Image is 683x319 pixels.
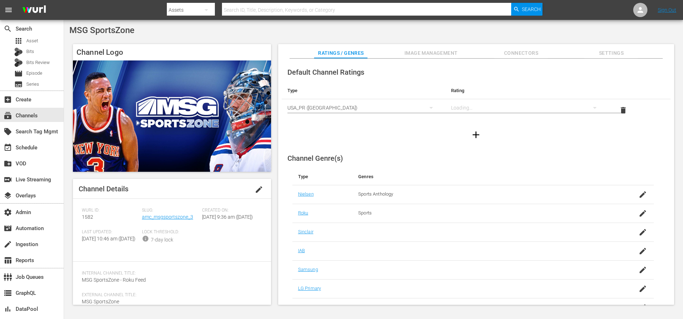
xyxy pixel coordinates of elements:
[353,168,614,185] th: Genres
[4,127,12,136] span: Search Tag Mgmt
[584,49,638,58] span: Settings
[82,299,119,304] span: MSG SportsZone
[26,81,39,88] span: Series
[4,273,12,281] span: Job Queues
[522,3,541,16] span: Search
[445,82,609,99] th: Rating
[26,37,38,44] span: Asset
[4,95,12,104] span: Create
[14,80,23,89] span: Series
[314,49,367,58] span: Ratings / Genres
[202,208,259,213] span: Created On:
[658,7,676,13] a: Sign Out
[287,68,364,76] span: Default Channel Ratings
[298,210,308,216] a: Roku
[73,60,271,172] img: MSG SportsZone
[511,3,542,16] button: Search
[142,235,149,242] span: info
[82,229,138,235] span: Last Updated:
[151,236,173,244] div: 7-day lock
[494,49,548,58] span: Connectors
[4,159,12,168] span: VOD
[298,304,327,310] a: LG Secondary
[298,191,314,197] a: Nielsen
[615,102,632,119] button: delete
[4,25,12,33] span: Search
[292,168,353,185] th: Type
[4,240,12,249] span: Ingestion
[4,111,12,120] span: Channels
[287,98,440,118] div: USA_PR ([GEOGRAPHIC_DATA])
[298,248,305,253] a: IAB
[298,286,321,291] a: LG Primary
[14,69,23,78] span: Episode
[4,175,12,184] span: Live Streaming
[82,292,259,298] span: External Channel Title:
[4,6,13,14] span: menu
[14,48,23,56] div: Bits
[4,289,12,297] span: GraphQL
[4,143,12,152] span: Schedule
[4,208,12,217] span: Admin
[82,208,138,213] span: Wurl ID:
[17,2,51,18] img: ans4CAIJ8jUAAAAAAAAAAAAAAAAAAAAAAAAgQb4GAAAAAAAAAAAAAAAAAAAAAAAAJMjXAAAAAAAAAAAAAAAAAAAAAAAAgAT5G...
[26,70,42,77] span: Episode
[4,191,12,200] span: Overlays
[82,277,146,283] span: MSG SportsZone - Roku Feed
[287,154,343,163] span: Channel Genre(s)
[298,229,313,234] a: Sinclair
[255,185,263,194] span: edit
[202,214,253,220] span: [DATE] 9:36 am ([DATE])
[4,224,12,233] span: Automation
[4,256,12,265] span: Reports
[142,208,198,213] span: Slug:
[69,25,134,35] span: MSG SportsZone
[250,181,268,198] button: edit
[142,229,198,235] span: Lock Threshold:
[82,214,93,220] span: 1582
[82,271,259,276] span: Internal Channel Title:
[142,214,193,220] a: amc_msgsportszone_3
[298,267,318,272] a: Samsung
[73,44,271,60] h4: Channel Logo
[4,305,12,313] span: DataPool
[26,59,50,66] span: Bits Review
[79,185,128,193] span: Channel Details
[404,49,458,58] span: Image Management
[82,236,136,241] span: [DATE] 10:46 am ([DATE])
[14,37,23,45] span: Asset
[26,48,34,55] span: Bits
[282,82,445,99] th: Type
[282,82,671,121] table: simple table
[619,106,628,115] span: delete
[14,58,23,67] div: Bits Review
